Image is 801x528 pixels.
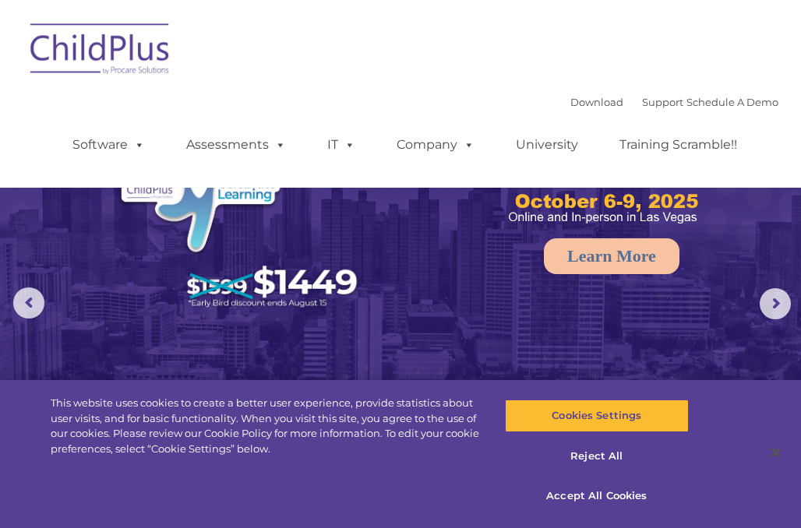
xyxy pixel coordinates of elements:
[505,440,689,473] button: Reject All
[57,129,161,160] a: Software
[500,129,594,160] a: University
[604,129,753,160] a: Training Scramble!!
[642,96,683,108] a: Support
[570,96,778,108] font: |
[505,400,689,432] button: Cookies Settings
[171,129,302,160] a: Assessments
[544,238,679,274] a: Learn More
[759,435,793,470] button: Close
[381,129,490,160] a: Company
[686,96,778,108] a: Schedule A Demo
[570,96,623,108] a: Download
[505,480,689,512] button: Accept All Cookies
[23,12,178,90] img: ChildPlus by Procare Solutions
[312,129,371,160] a: IT
[51,396,481,456] div: This website uses cookies to create a better user experience, provide statistics about user visit...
